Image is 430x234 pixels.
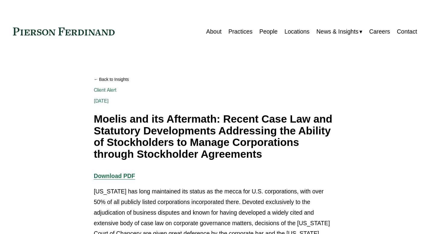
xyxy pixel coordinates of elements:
[285,26,310,38] a: Locations
[94,113,336,160] h1: Moelis and its Aftermath: Recent Case Law and Statutory Developments Addressing the Ability of St...
[228,26,253,38] a: Practices
[259,26,277,38] a: People
[94,87,117,93] a: Client Alert
[397,26,417,38] a: Contact
[369,26,390,38] a: Careers
[94,173,135,179] a: Download PDF
[206,26,221,38] a: About
[94,98,109,104] span: [DATE]
[317,26,362,38] a: folder dropdown
[317,26,358,37] span: News & Insights
[94,74,336,85] a: Back to Insights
